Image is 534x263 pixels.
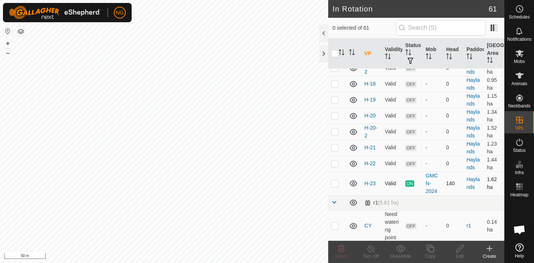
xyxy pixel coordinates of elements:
button: + [3,39,12,48]
a: Haylands [467,77,480,91]
div: - [426,96,440,104]
a: Haylands [467,109,480,123]
a: H-23 [365,180,376,186]
p-sorticon: Activate to sort [349,50,355,56]
a: H-18 [365,81,376,87]
p-sorticon: Activate to sort [426,54,432,60]
span: Mobs [514,59,525,64]
td: 0 [443,140,464,156]
a: Help [505,240,534,261]
td: Valid [382,108,402,124]
a: H-17-2 [365,61,378,75]
a: H-21 [365,144,376,150]
p-sorticon: Activate to sort [467,54,472,60]
td: 1.52 ha [484,124,504,140]
span: OFF [405,223,416,229]
td: Valid [382,124,402,140]
td: 0 [443,76,464,92]
span: Infra [515,170,524,175]
span: Help [515,254,524,258]
td: Valid [382,156,402,172]
th: Status [402,39,423,69]
span: (5.81 ha) [378,200,399,206]
th: [GEOGRAPHIC_DATA] Area [484,39,504,69]
span: OFF [405,113,416,119]
div: Turn Off [356,253,386,260]
span: 0 selected of 61 [333,24,396,32]
a: r1 [467,223,471,229]
td: 0 [443,124,464,140]
a: H-20-2 [365,125,378,139]
td: Valid [382,76,402,92]
td: Valid [382,92,402,108]
div: - [426,144,440,152]
td: 1.44 ha [484,156,504,172]
p-sorticon: Activate to sort [385,54,391,60]
span: Neckbands [508,104,530,108]
span: VPs [515,126,523,130]
td: 0.14 ha [484,210,504,242]
td: 0 [443,108,464,124]
h2: In Rotation [333,4,489,13]
a: H-19 [365,97,376,103]
div: - [426,160,440,167]
span: OFF [405,145,416,151]
th: Head [443,39,464,69]
button: Reset Map [3,27,12,36]
div: GMCN-2024 [426,172,440,195]
button: – [3,49,12,57]
th: Mob [423,39,443,69]
span: Schedules [509,15,530,19]
td: 1.23 ha [484,140,504,156]
input: Search (S) [396,20,486,36]
span: OFF [405,161,416,167]
a: H-20 [365,113,376,119]
span: ON [405,180,414,187]
div: Edit [445,253,475,260]
p-sorticon: Activate to sort [339,50,345,56]
p-sorticon: Activate to sort [405,50,411,56]
td: 140 [443,172,464,195]
span: 61 [489,3,497,14]
div: Show/Hide [386,253,415,260]
span: OFF [405,129,416,135]
td: 0.95 ha [484,76,504,92]
a: Privacy Policy [135,253,162,260]
div: - [426,80,440,88]
a: Haylands [467,176,480,190]
div: - [426,222,440,230]
div: - [426,112,440,120]
span: Status [513,148,525,153]
a: CY [365,223,372,229]
div: Copy [415,253,445,260]
span: Animals [511,81,527,86]
td: Valid [382,140,402,156]
a: H-22 [365,160,376,166]
span: Delete [335,254,348,259]
span: NG [116,9,124,17]
p-sorticon: Activate to sort [487,58,493,64]
div: Open chat [508,219,531,241]
a: Contact Us [171,253,193,260]
td: 0 [443,210,464,242]
div: Create [475,253,504,260]
a: Haylands [467,93,480,107]
a: Haylands [467,61,480,75]
p-sorticon: Activate to sort [446,54,452,60]
img: Gallagher Logo [9,6,102,19]
td: Need watering point [382,210,402,242]
button: Map Layers [16,27,25,36]
div: r1 [365,200,399,206]
span: Heatmap [510,193,528,197]
td: 1.34 ha [484,108,504,124]
td: 0 [443,156,464,172]
th: VP [362,39,382,69]
div: - [426,128,440,136]
span: Notifications [507,37,531,41]
td: 1.62 ha [484,172,504,195]
a: Haylands [467,141,480,154]
td: 0 [443,92,464,108]
span: OFF [405,65,416,71]
a: Haylands [467,157,480,170]
a: Haylands [467,125,480,139]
